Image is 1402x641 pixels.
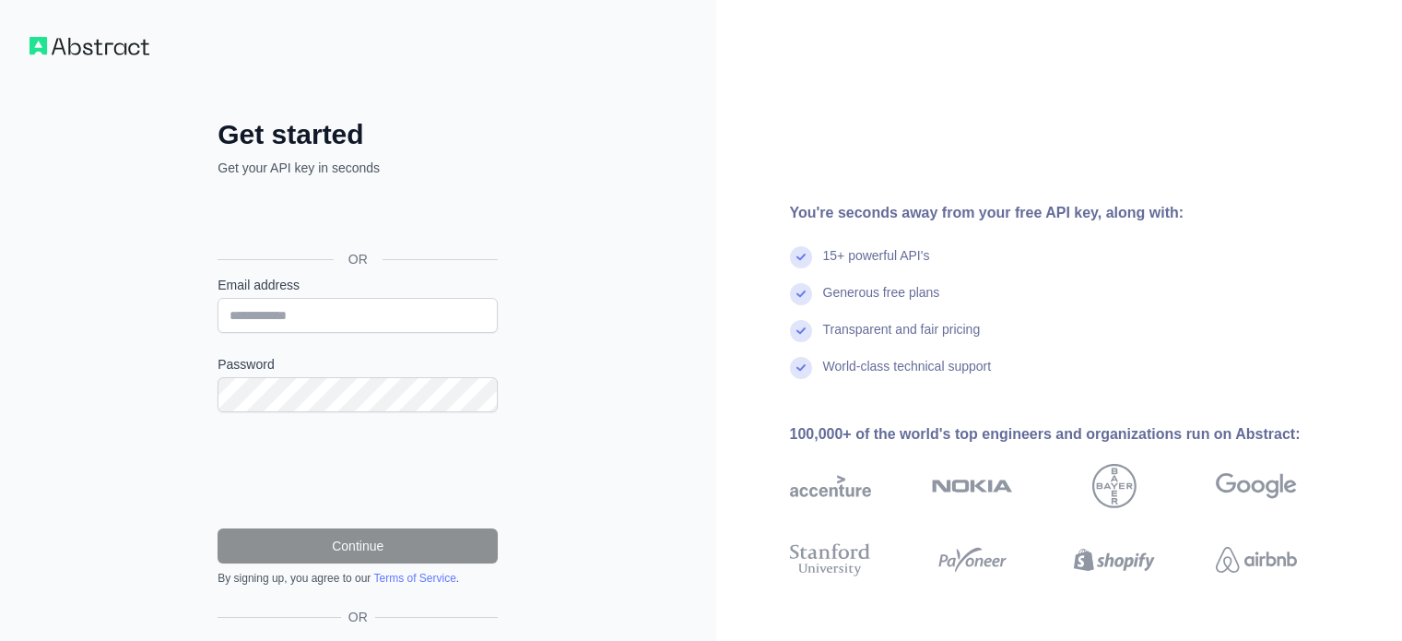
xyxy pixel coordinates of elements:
div: World-class technical support [823,357,992,394]
img: stanford university [790,540,871,580]
span: OR [341,608,375,626]
img: airbnb [1216,540,1297,580]
div: By signing up, you agree to our . [218,571,498,586]
p: Get your API key in seconds [218,159,498,177]
img: check mark [790,320,812,342]
img: check mark [790,246,812,268]
img: check mark [790,357,812,379]
img: payoneer [932,540,1013,580]
img: nokia [932,464,1013,508]
img: shopify [1074,540,1155,580]
img: google [1216,464,1297,508]
iframe: Sign in with Google Button [208,197,503,238]
div: You're seconds away from your free API key, along with: [790,202,1356,224]
div: 15+ powerful API's [823,246,930,283]
img: Workflow [29,37,149,55]
span: OR [334,250,383,268]
img: accenture [790,464,871,508]
img: check mark [790,283,812,305]
iframe: reCAPTCHA [218,434,498,506]
img: bayer [1092,464,1137,508]
label: Password [218,355,498,374]
div: 100,000+ of the world's top engineers and organizations run on Abstract: [790,423,1356,445]
h2: Get started [218,118,498,151]
div: Transparent and fair pricing [823,320,981,357]
button: Continue [218,528,498,564]
div: Generous free plans [823,283,940,320]
label: Email address [218,276,498,294]
a: Terms of Service [373,572,455,585]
